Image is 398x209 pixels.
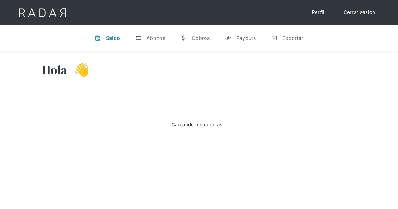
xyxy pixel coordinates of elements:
[146,35,165,41] div: Abonos
[171,121,227,129] div: Cargando tus cuentas...
[106,35,120,41] div: Saldo
[192,35,210,41] div: Cobros
[42,62,68,78] h3: Hola
[135,35,141,41] div: t
[236,35,256,41] div: Payouts
[271,35,277,41] div: n
[180,35,187,41] div: w
[68,62,90,78] h3: 👋
[337,6,382,19] a: Cerrar sesión
[306,6,331,19] a: Perfil
[225,35,231,41] div: y
[282,35,303,41] div: Exportar
[95,35,101,41] div: v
